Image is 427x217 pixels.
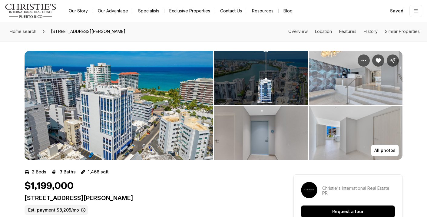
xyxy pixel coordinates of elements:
li: 2 of 9 [214,51,402,160]
button: Contact Us [215,7,247,15]
button: View image gallery [309,106,402,160]
button: Open menu [409,5,422,17]
a: Skip to: Similar Properties [385,29,420,34]
a: Our Story [64,7,93,15]
span: Saved [390,8,403,13]
label: Est. payment: $8,205/mo [25,205,88,215]
p: Request a tour [332,209,364,214]
a: Home search [7,27,39,36]
p: 3 Baths [60,169,76,174]
a: Skip to: Features [339,29,356,34]
p: Christie's International Real Estate PR [322,186,395,196]
span: Home search [10,29,36,34]
p: 2 Beds [32,169,46,174]
a: Specialists [133,7,164,15]
a: Skip to: History [364,29,378,34]
nav: Page section menu [288,29,420,34]
button: 3 Baths [51,167,76,177]
a: Our Advantage [93,7,133,15]
p: [STREET_ADDRESS][PERSON_NAME] [25,194,272,202]
button: View image gallery [309,51,402,105]
button: Unsave Property: 14 DELCASSE ST #902 [372,54,384,67]
a: Skip to: Overview [288,29,308,34]
a: Exclusive Properties [164,7,215,15]
a: Saved [386,5,407,17]
a: Blog [279,7,297,15]
li: 1 of 9 [25,51,213,160]
img: logo [5,4,57,18]
a: Skip to: Location [315,29,332,34]
p: All photos [374,148,396,153]
div: Listing Photos [25,51,402,160]
button: Property options [358,54,370,67]
p: 1,466 sqft [88,169,109,174]
button: View image gallery [214,106,308,160]
button: All photos [371,145,399,156]
button: View image gallery [214,51,308,105]
span: [STREET_ADDRESS][PERSON_NAME] [48,27,128,36]
button: Share Property: 14 DELCASSE ST #902 [387,54,399,67]
a: Resources [247,7,278,15]
button: View image gallery [25,51,213,160]
h1: $1,199,000 [25,180,74,192]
